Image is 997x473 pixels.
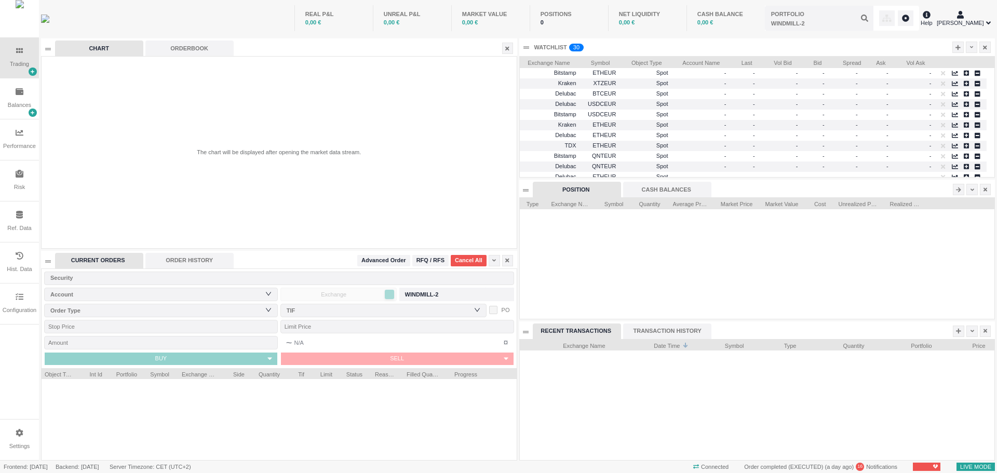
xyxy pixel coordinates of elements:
[603,198,624,208] span: Symbol
[929,121,932,128] span: -
[724,142,726,148] span: -
[583,171,616,183] span: ETHEUR
[257,368,280,379] span: Quantity
[7,265,32,274] div: Hist. Data
[280,320,514,333] input: Limit Price
[286,336,292,349] span: ~
[569,44,584,51] sup: 30
[623,119,668,131] span: Spot
[753,153,759,159] span: -
[823,163,828,169] span: -
[462,10,519,19] div: MARKET VALUE
[929,153,932,159] span: -
[724,163,726,169] span: -
[856,111,861,117] span: -
[555,173,576,180] span: Delubac
[856,70,861,76] span: -
[796,132,798,138] span: -
[286,336,304,349] span: N/A
[823,80,828,86] span: -
[504,336,508,349] span: ¤
[823,101,828,107] span: -
[555,163,576,169] span: Delubac
[697,19,713,25] span: 0,00 €
[623,98,668,110] span: Spot
[929,90,932,97] span: -
[697,10,755,19] div: CASH BALANCE
[265,306,272,313] i: icon: down
[695,340,744,350] span: Symbol
[753,80,759,86] span: -
[856,153,861,159] span: -
[50,305,267,316] div: Order Type
[753,70,759,76] span: -
[929,80,932,86] span: -
[583,109,616,120] span: USDCEUR
[576,44,580,54] p: 0
[753,111,759,117] span: -
[823,90,828,97] span: -
[623,323,711,339] div: TRANSACTION HISTORY
[623,150,668,162] span: Spot
[541,18,598,27] div: 0
[796,90,798,97] span: -
[454,368,477,379] span: Progress
[623,129,668,141] span: Spot
[281,353,499,365] button: SELL
[929,132,932,138] span: -
[921,9,933,27] div: Help
[724,121,726,128] span: -
[796,121,798,128] span: -
[929,101,932,107] span: -
[720,198,753,208] span: Market Price
[55,253,143,268] div: CURRENT ORDERS
[583,150,616,162] span: QNTEUR
[317,368,332,379] span: Limit
[623,140,668,152] span: Spot
[623,57,662,67] span: Object Type
[757,340,797,350] span: Type
[753,132,759,138] span: -
[877,340,932,350] span: Portfolio
[384,10,441,19] div: UNREAL P&L
[724,90,726,97] span: -
[541,10,598,19] div: POSITIONS
[856,173,861,180] span: -
[724,80,726,86] span: -
[929,111,932,117] span: -
[619,19,635,25] span: 0,00 €
[823,70,828,76] span: -
[45,353,263,365] button: BUY
[886,70,892,76] span: -
[796,153,798,159] span: -
[823,121,828,128] span: -
[753,90,759,97] span: -
[3,306,36,315] div: Configuration
[583,160,616,172] span: QNTEUR
[583,119,616,131] span: ETHEUR
[886,101,892,107] span: -
[886,121,892,128] span: -
[956,462,995,472] span: LIVE MODE
[856,90,861,97] span: -
[753,173,759,180] span: -
[558,80,576,86] span: Kraken
[292,368,304,379] span: Tif
[771,10,804,19] div: PORTFOLIO
[305,10,362,19] div: REAL P&L
[740,462,901,472] div: Notifications
[155,355,167,361] span: BUY
[690,462,732,472] span: Connected
[886,153,892,159] span: -
[361,256,406,265] span: Advanced Order
[823,464,854,470] span: ( )
[523,198,539,208] span: Type
[929,173,932,180] span: -
[856,101,861,107] span: -
[573,44,576,54] p: 3
[834,57,861,67] span: Spread
[724,153,726,159] span: -
[474,306,480,313] i: icon: down
[765,6,873,31] input: WINDMILL-2
[197,148,361,157] div: The chart will be displayed after opening the market data stream.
